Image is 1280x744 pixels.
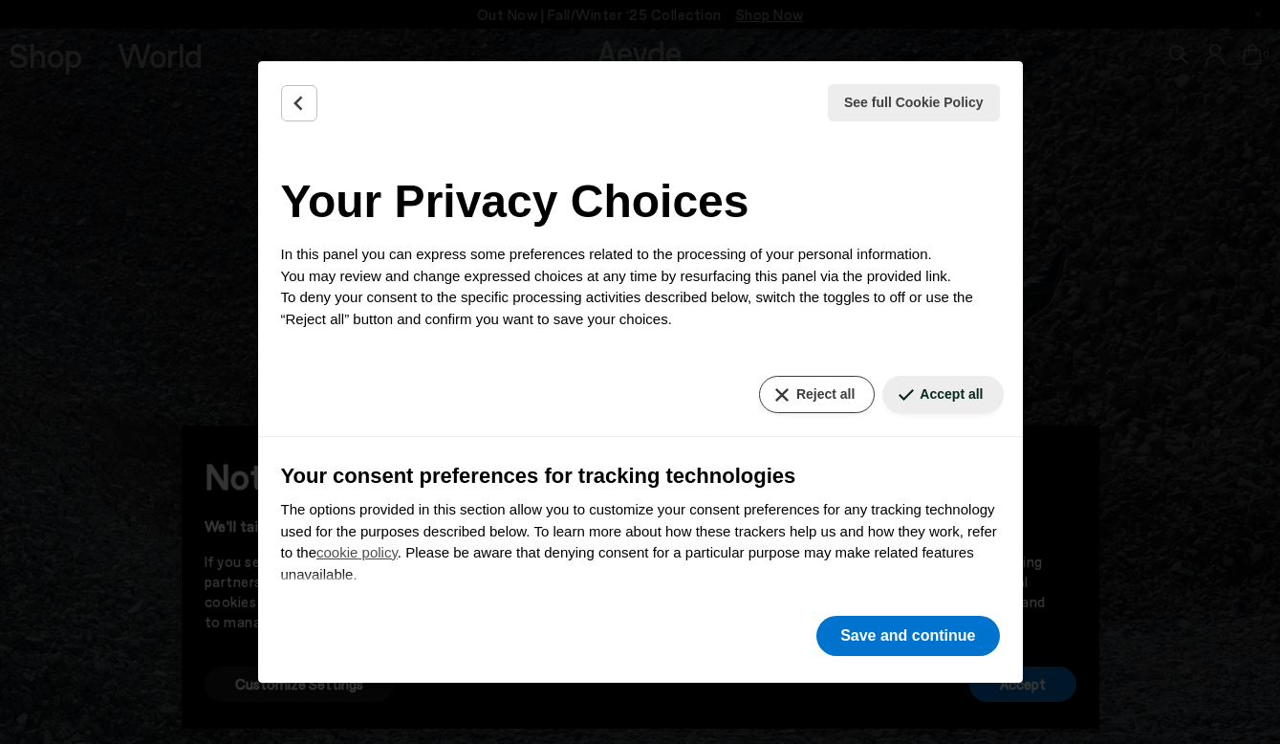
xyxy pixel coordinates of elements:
[281,167,1000,236] h2: Your Privacy Choices
[316,544,398,560] a: cookie policy - link opens in a new tab
[759,376,875,413] button: Reject all
[281,85,317,121] button: Back
[281,499,1000,585] p: The options provided in this section allow you to customize your consent preferences for any trac...
[281,244,1000,330] p: In this panel you can express some preferences related to the processing of your personal informa...
[828,84,1000,121] button: See full Cookie Policy
[844,93,984,113] span: See full Cookie Policy
[882,376,1003,413] button: Accept all
[281,460,1000,492] h3: Your consent preferences for tracking technologies
[816,616,999,656] button: Save and continue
